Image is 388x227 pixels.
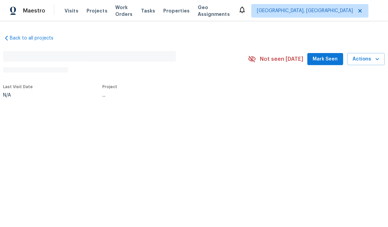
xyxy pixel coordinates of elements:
span: Tasks [141,8,155,13]
span: Projects [87,7,107,14]
span: Properties [163,7,190,14]
span: [GEOGRAPHIC_DATA], [GEOGRAPHIC_DATA] [257,7,353,14]
span: Mark Seen [313,55,338,64]
div: ... [102,93,232,98]
span: Project [102,85,117,89]
span: Geo Assignments [198,4,230,18]
a: Back to all projects [3,35,68,42]
span: Work Orders [116,4,133,18]
span: Last Visit Date [3,85,33,89]
span: Visits [65,7,78,14]
span: Maestro [23,7,45,14]
button: Actions [347,53,385,66]
button: Mark Seen [308,53,343,66]
span: Actions [353,55,380,64]
div: N/A [3,93,33,98]
span: Not seen [DATE] [260,56,304,62]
